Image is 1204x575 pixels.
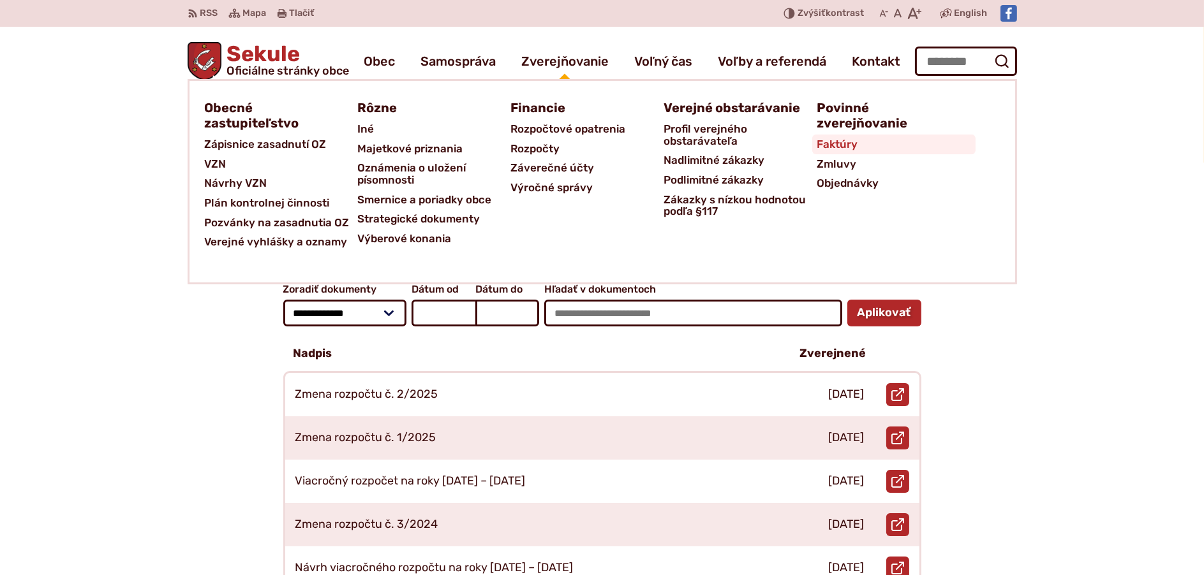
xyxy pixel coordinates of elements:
[511,158,664,178] a: Záverečné účty
[358,190,511,210] a: Smernice a poriadky obce
[544,300,842,326] input: Hľadať v dokumentoch
[205,154,227,174] span: VZN
[852,43,900,79] a: Kontakt
[188,42,222,80] img: Prejsť na domovskú stránku
[817,173,879,193] span: Objednávky
[290,8,315,19] span: Tlačiť
[817,135,970,154] a: Faktúry
[544,284,842,295] span: Hľadať v dokumentoch
[358,139,511,159] a: Majetkové priznania
[829,431,865,445] p: [DATE]
[205,213,350,233] span: Pozvánky na zasadnutia OZ
[295,431,436,445] p: Zmena rozpočtu č. 1/2025
[664,190,817,221] a: Zákazky s nízkou hodnotou podľa §117
[798,8,826,18] span: Zvýšiť
[188,42,350,80] a: Logo Sekule, prejsť na domovskú stránku.
[511,119,664,139] a: Rozpočtové opatrenia
[511,139,560,159] span: Rozpočty
[358,209,480,229] span: Strategické dokumenty
[243,6,267,21] span: Mapa
[511,96,566,119] span: Financie
[283,284,406,295] span: Zoradiť dokumenty
[295,561,574,575] p: Návrh viacročného rozpočtu na roky [DATE] – [DATE]
[664,170,817,190] a: Podlimitné zákazky
[798,8,864,19] span: kontrast
[511,178,664,198] a: Výročné správy
[521,43,609,79] a: Zverejňovanie
[205,232,358,252] a: Verejné vyhlášky a oznamy
[1000,5,1017,22] img: Prejsť na Facebook stránku
[205,154,358,174] a: VZN
[664,150,765,170] span: Nadlimitné zákazky
[295,388,438,402] p: Zmena rozpočtu č. 2/2025
[221,43,349,76] span: Sekule
[955,6,988,21] span: English
[358,158,511,189] a: Oznámenia o uložení písomnosti
[511,178,593,198] span: Výročné správy
[829,388,865,402] p: [DATE]
[205,193,358,213] a: Plán kontrolnej činnosti
[358,190,492,210] span: Smernice a poriadky obce
[664,170,764,190] span: Podlimitné zákazky
[364,43,395,79] a: Obec
[294,347,332,361] p: Nadpis
[829,561,865,575] p: [DATE]
[358,96,398,119] span: Rôzne
[227,65,349,76] span: Oficiálne stránky obce
[817,154,970,174] a: Zmluvy
[283,300,406,326] select: Zoradiť dokumenty
[420,43,496,79] a: Samospráva
[952,6,990,21] a: English
[511,96,649,119] a: Financie
[295,518,438,532] p: Zmena rozpočtu č. 3/2024
[205,232,348,252] span: Verejné vyhlášky a oznamy
[358,96,496,119] a: Rôzne
[358,209,511,229] a: Strategické dokumenty
[817,96,955,135] a: Povinné zverejňovanie
[800,347,866,361] p: Zverejnené
[511,158,595,178] span: Záverečné účty
[205,193,330,213] span: Plán kontrolnej činnosti
[718,43,826,79] a: Voľby a referendá
[205,135,327,154] span: Zápisnice zasadnutí OZ
[358,119,375,139] span: Iné
[634,43,692,79] a: Voľný čas
[475,284,539,295] span: Dátum do
[664,119,817,150] a: Profil verejného obstarávateľa
[358,119,511,139] a: Iné
[358,229,452,249] span: Výberové konania
[829,518,865,532] p: [DATE]
[358,139,463,159] span: Majetkové priznania
[664,150,817,170] a: Nadlimitné zákazky
[412,284,475,295] span: Dátum od
[511,119,626,139] span: Rozpočtové opatrenia
[200,6,218,21] span: RSS
[205,173,267,193] span: Návrhy VZN
[205,173,358,193] a: Návrhy VZN
[664,96,801,119] span: Verejné obstarávanie
[664,96,802,119] a: Verejné obstarávanie
[817,135,858,154] span: Faktúry
[847,300,921,326] button: Aplikovať
[358,229,511,249] a: Výberové konania
[475,300,539,326] input: Dátum do
[205,213,358,233] a: Pozvánky na zasadnutia OZ
[295,474,526,488] p: Viacročný rozpočet na roky [DATE] – [DATE]
[829,474,865,488] p: [DATE]
[205,96,343,135] a: Obecné zastupiteľstvo
[205,135,358,154] a: Zápisnice zasadnutí OZ
[511,139,664,159] a: Rozpočty
[412,300,475,326] input: Dátum od
[817,154,857,174] span: Zmluvy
